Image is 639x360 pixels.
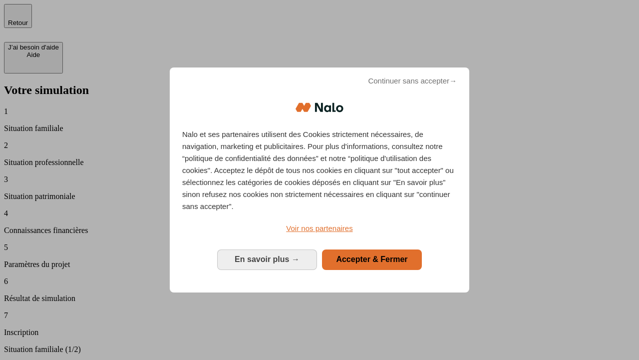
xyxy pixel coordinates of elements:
[322,249,422,269] button: Accepter & Fermer: Accepter notre traitement des données et fermer
[217,249,317,269] button: En savoir plus: Configurer vos consentements
[182,128,457,212] p: Nalo et ses partenaires utilisent des Cookies strictement nécessaires, de navigation, marketing e...
[170,67,469,292] div: Bienvenue chez Nalo Gestion du consentement
[182,222,457,234] a: Voir nos partenaires
[336,255,407,263] span: Accepter & Fermer
[235,255,300,263] span: En savoir plus →
[368,75,457,87] span: Continuer sans accepter→
[286,224,352,232] span: Voir nos partenaires
[296,92,343,122] img: Logo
